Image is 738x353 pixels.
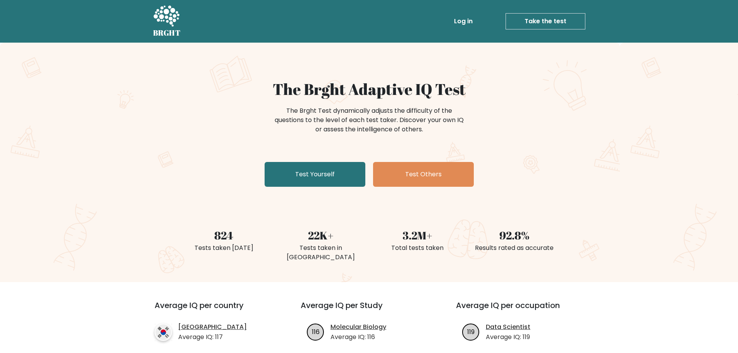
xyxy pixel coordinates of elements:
[178,332,247,342] p: Average IQ: 117
[155,324,172,341] img: country
[330,332,386,342] p: Average IQ: 116
[277,243,365,262] div: Tests taken in [GEOGRAPHIC_DATA]
[180,227,268,243] div: 824
[330,322,386,332] a: Molecular Biology
[471,243,558,253] div: Results rated as accurate
[180,80,558,98] h1: The Brght Adaptive IQ Test
[153,3,181,40] a: BRGHT
[486,332,530,342] p: Average IQ: 119
[451,14,476,29] a: Log in
[155,301,273,319] h3: Average IQ per country
[374,227,461,243] div: 3.2M+
[467,327,475,336] text: 119
[312,327,320,336] text: 116
[301,301,437,319] h3: Average IQ per Study
[374,243,461,253] div: Total tests taken
[265,162,365,187] a: Test Yourself
[178,322,247,332] a: [GEOGRAPHIC_DATA]
[506,13,585,29] a: Take the test
[180,243,268,253] div: Tests taken [DATE]
[272,106,466,134] div: The Brght Test dynamically adjusts the difficulty of the questions to the level of each test take...
[471,227,558,243] div: 92.8%
[277,227,365,243] div: 22K+
[373,162,474,187] a: Test Others
[456,301,593,319] h3: Average IQ per occupation
[153,28,181,38] h5: BRGHT
[486,322,530,332] a: Data Scientist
